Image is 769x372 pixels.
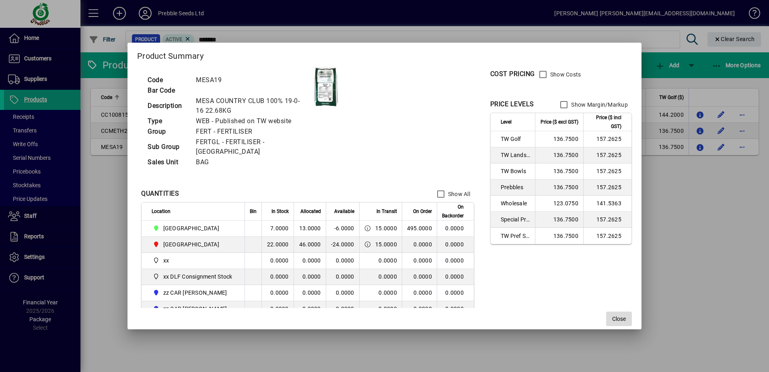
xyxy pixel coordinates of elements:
[583,212,631,228] td: 157.2625
[446,190,470,198] label: Show All
[192,157,314,167] td: BAG
[437,237,474,253] td: 0.0000
[535,228,583,244] td: 136.7500
[294,285,326,301] td: 0.0000
[375,224,397,232] span: 15.0000
[261,237,294,253] td: 22.0000
[413,273,432,280] span: 0.0000
[413,257,432,264] span: 0.0000
[583,196,631,212] td: 141.5363
[583,228,631,244] td: 157.2625
[144,126,192,137] td: Group
[326,285,359,301] td: 0.0000
[326,269,359,285] td: 0.0000
[294,237,326,253] td: 46.0000
[413,306,432,312] span: 0.0000
[152,207,171,216] span: Location
[152,256,236,265] span: xx
[294,221,326,237] td: 13.0000
[300,207,321,216] span: Allocated
[501,167,530,175] span: TW Bowls
[413,207,432,216] span: On Order
[250,207,257,216] span: Bin
[152,304,236,314] span: zz CAR CRAIG B
[413,289,432,296] span: 0.0000
[606,312,632,326] button: Close
[261,221,294,237] td: 7.0000
[535,196,583,212] td: 123.0750
[163,273,232,281] span: xx DLF Consignment Stock
[375,240,397,248] span: 15.0000
[583,180,631,196] td: 157.2625
[294,269,326,285] td: 0.0000
[326,253,359,269] td: 0.0000
[501,232,530,240] span: TW Pref Sup
[612,315,626,323] span: Close
[192,96,314,116] td: MESA COUNTRY CLUB 100% 19-0-16 22.68KG
[583,163,631,180] td: 157.2625
[437,253,474,269] td: 0.0000
[314,66,338,107] img: contain
[378,273,397,280] span: 0.0000
[192,75,314,85] td: MESA19
[535,147,583,163] td: 136.7500
[501,215,530,223] span: Special Price
[378,306,397,312] span: 0.0000
[588,113,621,131] span: Price ($ incl GST)
[378,289,397,296] span: 0.0000
[437,285,474,301] td: 0.0000
[294,253,326,269] td: 0.0000
[334,207,354,216] span: Available
[261,285,294,301] td: 0.0000
[501,118,512,126] span: Level
[163,240,219,248] span: [GEOGRAPHIC_DATA]
[163,224,219,232] span: [GEOGRAPHIC_DATA]
[541,118,578,126] span: Price ($ excl GST)
[535,212,583,228] td: 136.7500
[326,221,359,237] td: -6.0000
[294,301,326,317] td: 0.0000
[437,269,474,285] td: 0.0000
[442,203,464,220] span: On Backorder
[549,70,581,79] label: Show Costs
[163,256,169,265] span: xx
[127,43,642,66] h2: Product Summary
[326,237,359,253] td: -24.0000
[144,75,192,85] td: Code
[261,269,294,285] td: 0.0000
[261,301,294,317] td: 0.0000
[152,288,236,298] span: zz CAR CARL
[192,126,314,137] td: FERT - FERTILISER
[271,207,289,216] span: In Stock
[501,151,530,159] span: TW Landscaper
[261,253,294,269] td: 0.0000
[501,135,530,143] span: TW Golf
[144,85,192,96] td: Bar Code
[144,96,192,116] td: Description
[326,301,359,317] td: 0.0000
[413,241,432,248] span: 0.0000
[141,189,179,198] div: QUANTITIES
[570,101,628,109] label: Show Margin/Markup
[152,240,236,249] span: PALMERSTON NORTH
[144,157,192,167] td: Sales Unit
[378,257,397,264] span: 0.0000
[152,272,236,281] span: xx DLF Consignment Stock
[144,116,192,126] td: Type
[192,137,314,157] td: FERTGL - FERTILISER - [GEOGRAPHIC_DATA]
[437,301,474,317] td: 0.0000
[501,199,530,207] span: Wholesale
[583,131,631,147] td: 157.2625
[535,163,583,180] td: 136.7500
[490,69,535,79] div: COST PRICING
[490,99,534,109] div: PRICE LEVELS
[144,137,192,157] td: Sub Group
[535,180,583,196] td: 136.7500
[163,305,227,313] span: zz CAR [PERSON_NAME]
[407,225,432,231] span: 495.0000
[152,223,236,233] span: CHRISTCHURCH
[535,131,583,147] td: 136.7500
[501,183,530,191] span: Prebbles
[376,207,397,216] span: In Transit
[583,147,631,163] td: 157.2625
